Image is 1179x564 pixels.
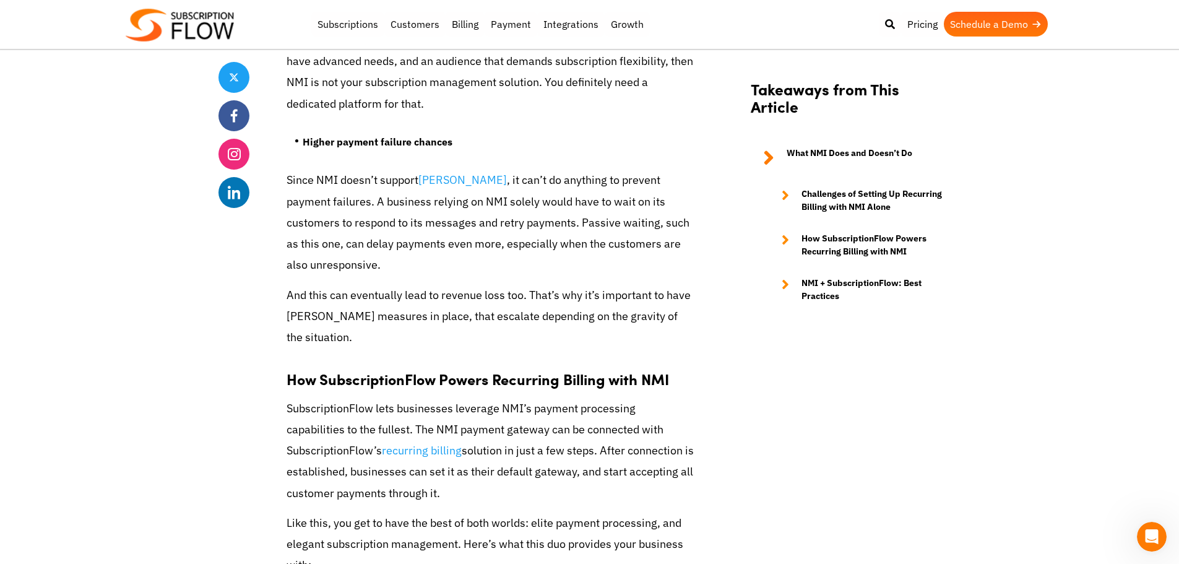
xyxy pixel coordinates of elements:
p: Since NMI doesn’t support , it can’t do anything to prevent payment failures. A business relying ... [287,170,695,275]
p: And this can eventually lead to revenue loss too. That’s why it’s important to have [PERSON_NAME]... [287,285,695,349]
a: Integrations [537,12,605,37]
a: Billing [446,12,485,37]
strong: NMI + SubscriptionFlow: Best Practices [801,277,949,303]
strong: How SubscriptionFlow Powers Recurring Billing with NMI [287,368,669,389]
a: Challenges of Setting Up Recurring Billing with NMI Alone [769,188,949,214]
strong: Challenges of Setting Up Recurring Billing with NMI Alone [801,188,949,214]
h2: Takeaways from This Article [751,80,949,128]
img: Subscriptionflow [126,9,234,41]
a: Subscriptions [311,12,384,37]
iframe: Intercom live chat [1137,522,1167,552]
a: Pricing [901,12,944,37]
a: [PERSON_NAME] [418,173,507,187]
a: NMI + SubscriptionFlow: Best Practices [769,277,949,303]
p: SubscriptionFlow lets businesses leverage NMI’s payment processing capabilities to the fullest. T... [287,398,695,504]
strong: What NMI Does and Doesn’t Do [787,147,912,169]
a: Customers [384,12,446,37]
strong: Higher payment failure chances [303,136,452,148]
p: This means that it’s better to let NMI take care of payment processing only. If you have advanced... [287,30,695,115]
a: How SubscriptionFlow Powers Recurring Billing with NMI [769,232,949,258]
a: Payment [485,12,537,37]
a: Schedule a Demo [944,12,1048,37]
a: Growth [605,12,650,37]
strong: How SubscriptionFlow Powers Recurring Billing with NMI [801,232,949,258]
a: What NMI Does and Doesn’t Do [751,147,949,169]
a: recurring billing [382,443,462,458]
